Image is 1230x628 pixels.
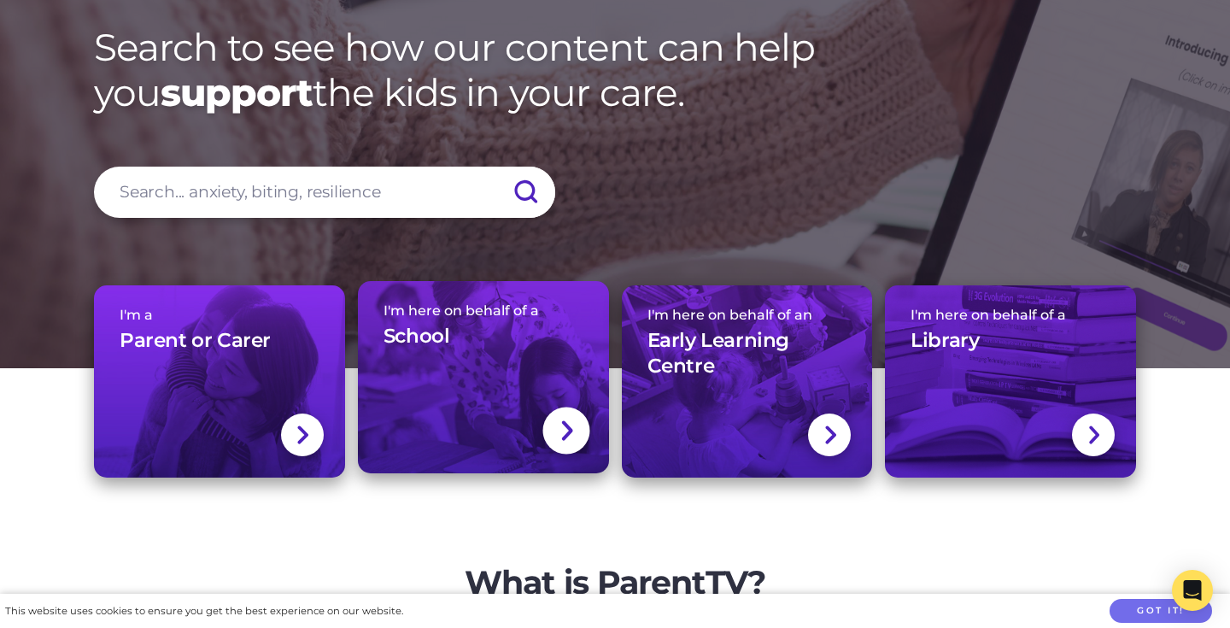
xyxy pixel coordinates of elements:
a: I'm aParent or Carer [94,285,345,478]
span: I'm here on behalf of a [911,307,1110,323]
span: I'm here on behalf of an [647,307,847,323]
h1: Search to see how our content can help you the kids in your care. [94,25,1136,115]
img: svg+xml;base64,PHN2ZyBlbmFibGUtYmFja2dyb3VuZD0ibmV3IDAgMCAxNC44IDI1LjciIHZpZXdCb3g9IjAgMCAxNC44ID... [559,419,572,443]
button: Got it! [1110,599,1212,624]
h3: Early Learning Centre [647,328,847,379]
div: This website uses cookies to ensure you get the best experience on our website. [5,602,403,620]
a: I'm here on behalf of anEarly Learning Centre [622,285,873,478]
div: Open Intercom Messenger [1172,570,1213,611]
span: I'm a [120,307,319,323]
h3: Library [911,328,979,354]
span: I'm here on behalf of a [384,302,583,319]
img: svg+xml;base64,PHN2ZyBlbmFibGUtYmFja2dyb3VuZD0ibmV3IDAgMCAxNC44IDI1LjciIHZpZXdCb3g9IjAgMCAxNC44ID... [823,424,836,446]
a: I'm here on behalf of aSchool [358,281,609,473]
h3: Parent or Carer [120,328,271,354]
a: I'm here on behalf of aLibrary [885,285,1136,478]
strong: support [161,69,313,115]
h2: What is ParentTV? [295,563,935,602]
img: svg+xml;base64,PHN2ZyBlbmFibGUtYmFja2dyb3VuZD0ibmV3IDAgMCAxNC44IDI1LjciIHZpZXdCb3g9IjAgMCAxNC44ID... [296,424,308,446]
img: svg+xml;base64,PHN2ZyBlbmFibGUtYmFja2dyb3VuZD0ibmV3IDAgMCAxNC44IDI1LjciIHZpZXdCb3g9IjAgMCAxNC44ID... [1087,424,1100,446]
h3: School [384,324,450,349]
input: Search... anxiety, biting, resilience [94,167,555,218]
input: Submit [495,167,555,218]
